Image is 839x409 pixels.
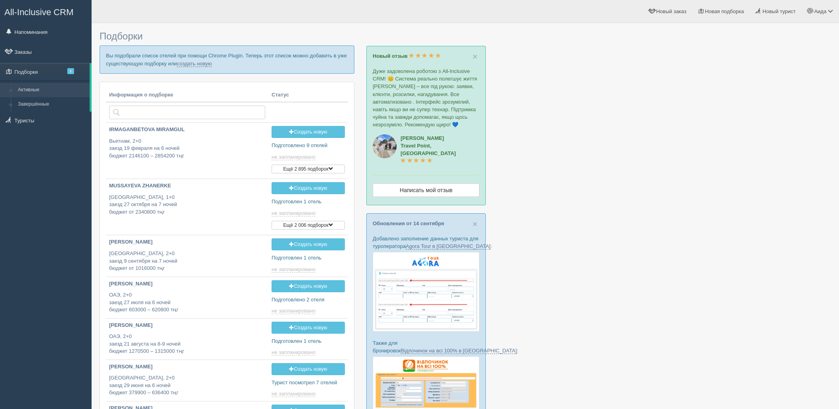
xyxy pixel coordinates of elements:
[272,322,345,334] a: Создать новую
[106,88,268,102] th: Информация о подборке
[272,254,345,262] p: Подготовлен 1 отель
[473,220,477,228] button: Close
[109,194,265,216] p: [GEOGRAPHIC_DATA], 1+0 заезд 27 октября на 7 ночей бюджет от 2340800 тңг
[373,183,479,197] a: Написать мой отзыв
[272,238,345,250] a: Создать новую
[656,8,686,14] span: Новый заказ
[106,123,268,166] a: IRMAGANBETOVA MIRAMGUL Вьетнам, 2+0заезд 19 февраля на 6 ночейбюджет 2146100 – 2854200 тңг
[106,277,268,317] a: [PERSON_NAME] ОАЭ, 2+0заезд 27 июля на 6 ночейбюджет 603000 – 620800 тңг
[268,88,348,102] th: Статус
[109,126,265,134] p: IRMAGANBETOVA MIRAMGUL
[4,7,74,17] span: All-Inclusive CRM
[705,8,744,14] span: Новая подборка
[272,308,315,314] span: не запланировано
[106,319,268,359] a: [PERSON_NAME] ОАЭ, 2+0заезд 21 августа на 8-9 ночейбюджет 1270500 – 1315000 тңг
[106,235,268,275] a: [PERSON_NAME] [GEOGRAPHIC_DATA], 2+0заезд 9 сентября на 7 ночейбюджет от 1016000 тңг
[272,391,317,397] a: не запланировано
[272,154,317,160] a: не запланировано
[272,308,317,314] a: не запланировано
[272,126,345,138] a: Создать новую
[272,363,345,375] a: Создать новую
[473,219,477,228] span: ×
[272,280,345,292] a: Создать новую
[272,296,345,304] p: Подготовлено 2 отеля
[109,291,265,314] p: ОАЭ, 2+0 заезд 27 июля на 6 ночей бюджет 603000 – 620800 тңг
[763,8,796,14] span: Новый турист
[109,106,265,119] input: Поиск по стране или туристу
[272,266,317,273] a: не запланировано
[272,210,315,216] span: не запланировано
[373,339,479,354] p: Также для бронировок :
[272,266,315,273] span: не запланировано
[109,363,265,371] p: [PERSON_NAME]
[109,280,265,288] p: [PERSON_NAME]
[109,182,265,190] p: MUSSAYEVA ZHANERKE
[109,322,265,329] p: [PERSON_NAME]
[177,61,212,67] a: создать новую
[272,142,345,149] p: Подготовлено 9 отелей
[814,8,827,14] span: Аида
[272,165,345,173] button: Ещё 2 895 подборок
[272,221,345,230] button: Ещё 2 006 подборок
[272,210,317,216] a: не запланировано
[109,374,265,397] p: [GEOGRAPHIC_DATA], 2+0 заезд 29 июня на 6 ночей бюджет 379900 – 636400 тңг
[272,379,345,387] p: Турист посмотрел 7 отелей
[473,52,477,61] span: ×
[373,67,479,128] p: Дуже задоволена роботою з All-Inclusive CRM! 😊 Система реально полегшує життя [PERSON_NAME] – все...
[100,31,143,41] span: Подборки
[272,349,317,356] a: не запланировано
[14,97,90,112] a: Завершённые
[272,338,345,345] p: Подготовлен 1 отель
[106,360,268,400] a: [PERSON_NAME] [GEOGRAPHIC_DATA], 2+0заезд 29 июня на 6 ночейбюджет 379900 – 636400 тңг
[406,243,491,250] a: Agora Tour в [GEOGRAPHIC_DATA]
[272,198,345,206] p: Подготовлен 1 отель
[67,68,74,74] span: 1
[401,135,456,164] a: [PERSON_NAME]Travel Point, [GEOGRAPHIC_DATA]
[14,83,90,97] a: Активные
[373,220,444,226] a: Обновления от 14 сентября
[106,179,268,222] a: MUSSAYEVA ZHANERKE [GEOGRAPHIC_DATA], 1+0заезд 27 октября на 7 ночейбюджет от 2340800 тңг
[272,154,315,160] span: не запланировано
[272,349,315,356] span: не запланировано
[272,182,345,194] a: Создать новую
[109,138,265,160] p: Вьетнам, 2+0 заезд 19 февраля на 6 ночей бюджет 2146100 – 2854200 тңг
[473,52,477,61] button: Close
[373,252,479,332] img: agora-tour-%D1%84%D0%BE%D1%80%D0%BC%D0%B0-%D0%B1%D1%80%D0%BE%D0%BD%D1%8E%D0%B2%D0%B0%D0%BD%D0%BD%...
[109,238,265,246] p: [PERSON_NAME]
[0,0,91,22] a: All-Inclusive CRM
[272,391,315,397] span: не запланировано
[109,333,265,355] p: ОАЭ, 2+0 заезд 21 августа на 8-9 ночей бюджет 1270500 – 1315000 тңг
[401,348,516,354] a: Відпочинок на всі 100% в [GEOGRAPHIC_DATA]
[373,53,441,59] a: Новый отзыв
[109,250,265,272] p: [GEOGRAPHIC_DATA], 2+0 заезд 9 сентября на 7 ночей бюджет от 1016000 тңг
[373,235,479,250] p: Добавлено заполнение данных туриста для туроператора :
[100,45,354,73] p: Вы подобрали список отелей при помощи Chrome Plugin. Теперь этот список можно добавить в уже суще...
